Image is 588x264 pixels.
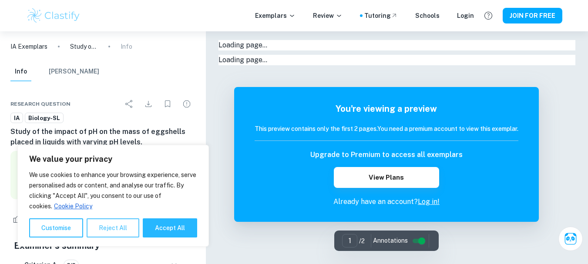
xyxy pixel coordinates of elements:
[481,8,496,23] button: Help and Feedback
[218,40,575,50] div: Loading page…
[29,218,83,237] button: Customise
[418,197,440,206] a: Log in!
[10,127,195,147] h6: Study of the impact of pH on the mass of eggshells placed in liquids with varying pH levels.
[159,95,176,113] div: Bookmark
[10,100,71,108] span: Research question
[17,145,209,247] div: We value your privacy
[334,167,439,188] button: View Plans
[373,236,408,245] span: Annotations
[255,197,518,207] p: Already have an account?
[178,95,195,113] div: Report issue
[255,124,518,134] h6: This preview contains only the first 2 pages. You need a premium account to view this exemplar.
[558,227,583,251] button: Ask Clai
[10,113,23,124] a: IA
[26,7,81,24] img: Clastify logo
[310,150,463,160] h6: Upgrade to Premium to access all exemplars
[25,113,64,124] a: Biology-SL
[87,218,139,237] button: Reject All
[121,42,132,51] p: Info
[255,11,296,20] p: Exemplars
[10,212,37,226] div: Like
[415,11,440,20] a: Schools
[359,236,365,246] p: / 2
[49,62,99,81] button: [PERSON_NAME]
[218,55,575,65] div: Loading page…
[70,42,98,51] p: Study of the impact of pH on the mass of eggshells placed in liquids with varying pH levels.
[29,170,197,211] p: We use cookies to enhance your browsing experience, serve personalised ads or content, and analys...
[503,8,562,23] button: JOIN FOR FREE
[29,154,197,164] p: We value your privacy
[14,239,192,252] h5: Examiner's summary
[364,11,398,20] a: Tutoring
[255,102,518,115] h5: You're viewing a preview
[313,11,343,20] p: Review
[143,218,197,237] button: Accept All
[10,62,31,81] button: Info
[457,11,474,20] a: Login
[121,95,138,113] div: Share
[25,114,63,123] span: Biology-SL
[10,42,47,51] a: IA Exemplars
[11,114,23,123] span: IA
[54,202,93,210] a: Cookie Policy
[140,95,157,113] div: Download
